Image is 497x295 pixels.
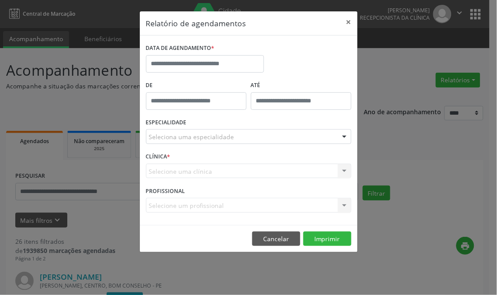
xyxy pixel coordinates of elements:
label: De [146,79,247,92]
button: Close [340,11,358,33]
label: ESPECIALIDADE [146,116,187,130]
label: ATÉ [251,79,351,92]
button: Cancelar [252,232,300,246]
span: Seleciona uma especialidade [149,132,234,141]
h5: Relatório de agendamentos [146,18,246,29]
label: CLÍNICA [146,150,170,164]
label: PROFISSIONAL [146,184,185,198]
label: DATA DE AGENDAMENTO [146,42,215,55]
button: Imprimir [303,232,351,246]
